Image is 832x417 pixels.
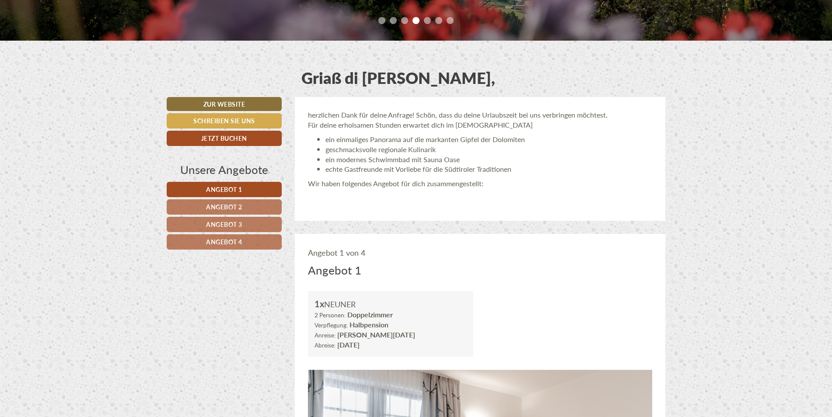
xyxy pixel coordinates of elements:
[315,311,346,319] small: 2 Personen:
[167,131,282,146] a: Jetzt buchen
[325,145,653,155] li: geschmacksvolle regionale Kulinarik
[206,202,242,211] span: Angebot 2
[347,309,393,320] b: Doppelzimmer
[325,135,653,145] li: ein einmaliges Panorama auf die markanten Gipfel der Dolomiten
[315,298,467,310] div: NEUNER
[315,341,336,349] small: Abreise:
[315,298,324,310] b: 1x
[291,230,345,246] button: Senden
[325,164,653,174] li: echte Gastfreunde mit Vorliebe für die Südtiroler Traditionen
[13,42,138,49] small: 14:49
[325,155,653,165] li: ein modernes Schwimmbad mit Sauna Oase
[167,161,282,177] div: Unsere Angebote
[308,262,361,278] div: Angebot 1
[350,320,388,330] b: Halbpension
[315,331,336,339] small: Anreise:
[308,110,653,130] p: herzlichen Dank für deine Anfrage! Schön, dass du deine Urlaubszeit bei uns verbringen möchtest. ...
[206,237,242,246] span: Angebot 4
[206,220,242,229] span: Angebot 3
[315,321,348,329] small: Verpflegung:
[206,185,242,194] span: Angebot 1
[156,7,189,21] div: [DATE]
[167,113,282,129] a: Schreiben Sie uns
[301,69,495,87] h1: Griaß di [PERSON_NAME],
[167,97,282,111] a: Zur Website
[7,24,142,50] div: Guten Tag, wie können wir Ihnen helfen?
[337,330,415,340] b: [PERSON_NAME][DATE]
[308,178,483,188] span: Wir haben folgendes Angebot für dich zusammengestellt:
[13,25,138,32] div: Hotel Kirchenwirt
[308,247,365,258] span: Angebot 1 von 4
[337,340,360,350] b: [DATE]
